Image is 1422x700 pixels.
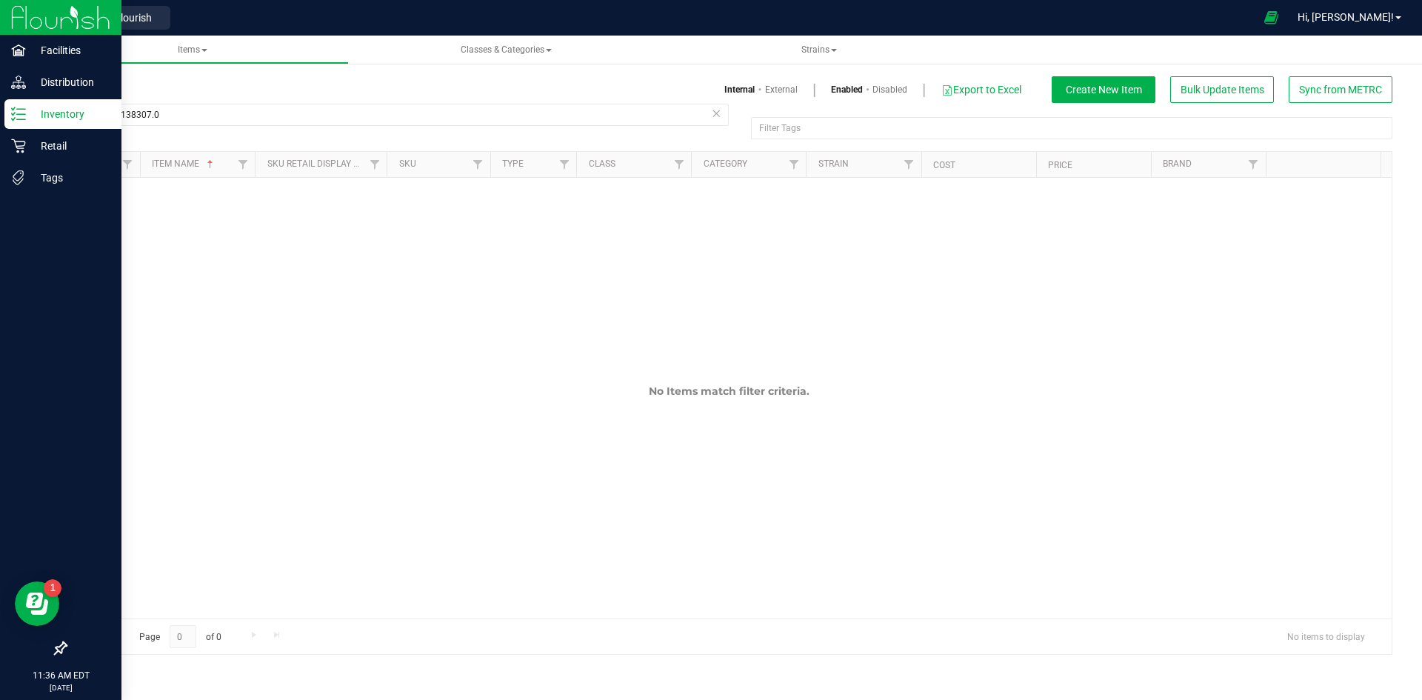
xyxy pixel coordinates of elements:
[502,159,524,169] a: Type
[65,76,718,94] h3: Items
[781,152,806,177] a: Filter
[26,137,115,155] p: Retail
[765,83,798,96] a: External
[26,73,115,91] p: Distribution
[1275,625,1377,647] span: No items to display
[11,170,26,185] inline-svg: Tags
[818,159,849,169] a: Strain
[941,77,1022,102] button: Export to Excel
[15,581,59,626] iframe: Resource center
[1048,160,1072,170] a: Price
[11,43,26,58] inline-svg: Facilities
[1298,11,1394,23] span: Hi, [PERSON_NAME]!
[198,384,1259,398] div: No Items match filter criteria.
[1052,76,1155,103] button: Create New Item
[711,104,721,123] span: Clear
[1163,159,1192,169] a: Brand
[362,152,387,177] a: Filter
[152,159,216,169] a: Item Name
[933,160,955,170] a: Cost
[704,159,747,169] a: Category
[11,139,26,153] inline-svg: Retail
[589,159,615,169] a: Class
[7,669,115,682] p: 11:36 AM EDT
[1299,84,1382,96] span: Sync from METRC
[26,105,115,123] p: Inventory
[1170,76,1274,103] button: Bulk Update Items
[1241,152,1266,177] a: Filter
[896,152,921,177] a: Filter
[127,625,233,648] span: Page of 0
[11,107,26,121] inline-svg: Inventory
[831,83,863,96] a: Enabled
[267,159,378,169] a: Sku Retail Display Name
[65,104,729,126] input: Search Item Name, SKU Retail Name, or Part Number
[399,159,416,169] a: SKU
[1181,84,1264,96] span: Bulk Update Items
[7,682,115,693] p: [DATE]
[230,152,255,177] a: Filter
[44,579,61,597] iframe: Resource center unread badge
[801,44,837,55] span: Strains
[667,152,691,177] a: Filter
[1289,76,1392,103] button: Sync from METRC
[1066,84,1142,96] span: Create New Item
[1255,3,1288,32] span: Open Ecommerce Menu
[26,41,115,59] p: Facilities
[466,152,490,177] a: Filter
[872,83,907,96] a: Disabled
[461,44,552,55] span: Classes & Categories
[116,152,140,177] a: Filter
[178,44,207,55] span: Items
[724,83,755,96] a: Internal
[26,169,115,187] p: Tags
[552,152,576,177] a: Filter
[11,75,26,90] inline-svg: Distribution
